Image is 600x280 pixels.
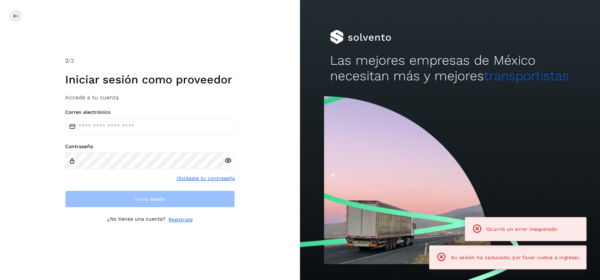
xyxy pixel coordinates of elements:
span: Inicia sesión [135,197,165,202]
p: ¿No tienes una cuenta? [107,216,166,223]
span: Ocurrió un error inesperado [486,226,557,232]
a: Regístrate [168,216,193,223]
button: Inicia sesión [65,191,235,208]
label: Correo electrónico [65,109,235,115]
h1: Iniciar sesión como proveedor [65,73,235,86]
span: 2 [65,57,68,64]
h3: Accede a tu cuenta [65,94,235,101]
span: Su sesión ha caducado, por favor vuelva a ingresar. [451,255,581,260]
span: transportistas [484,68,569,83]
label: Contraseña [65,144,235,150]
h2: Las mejores empresas de México necesitan más y mejores [330,53,570,84]
div: /2 [65,57,235,65]
a: Olvidaste tu contraseña [177,175,235,182]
